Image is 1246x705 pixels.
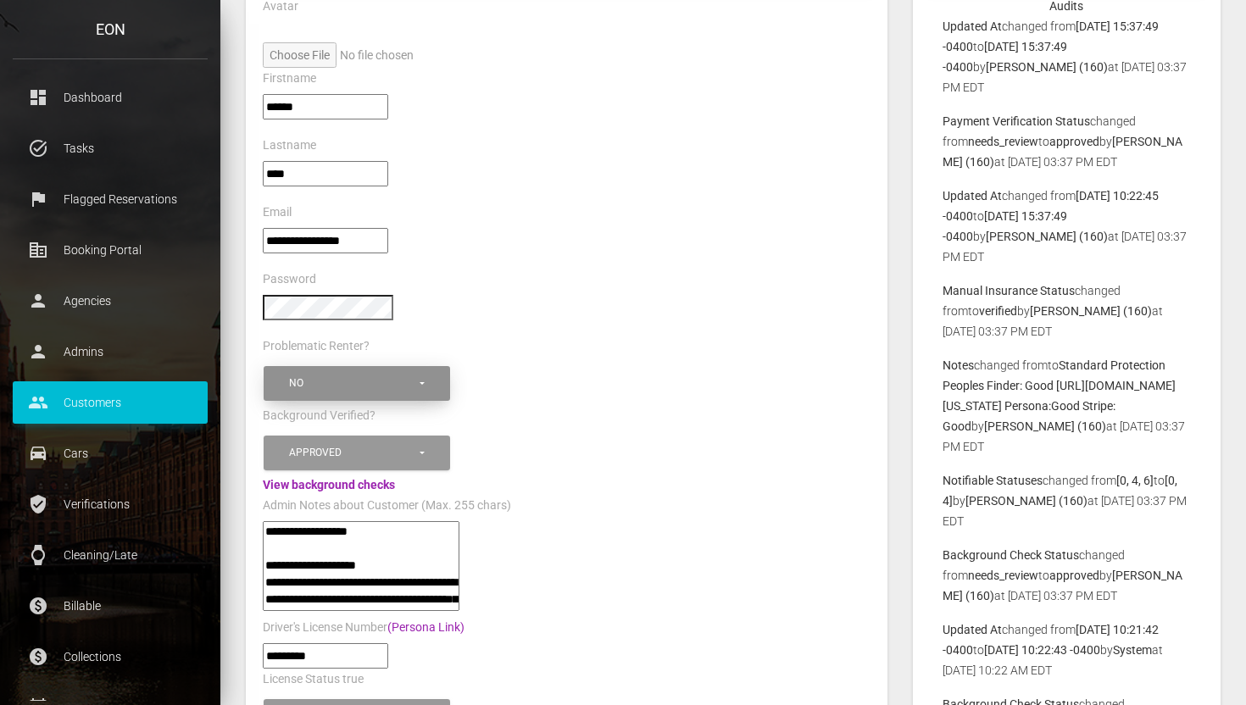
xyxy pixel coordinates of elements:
[25,339,195,364] p: Admins
[264,436,450,470] button: Approved
[13,280,208,322] a: person Agencies
[943,111,1191,172] p: changed from to by at [DATE] 03:37 PM EDT
[13,178,208,220] a: flag Flagged Reservations
[13,330,208,373] a: person Admins
[1049,135,1099,148] b: approved
[986,230,1108,243] b: [PERSON_NAME] (160)
[263,478,395,491] a: View background checks
[943,355,1191,457] p: changed from to by at [DATE] 03:37 PM EDT
[13,636,208,678] a: paid Collections
[25,593,195,619] p: Billable
[263,671,364,688] label: License Status true
[986,60,1108,74] b: [PERSON_NAME] (160)
[263,338,370,355] label: Problematic Renter?
[943,280,1191,341] p: changed from to by at [DATE] 03:37 PM EDT
[943,474,1043,487] b: Notifiable Statuses
[263,70,316,87] label: Firstname
[387,620,464,634] a: (Persona Link)
[13,127,208,169] a: task_alt Tasks
[13,229,208,271] a: corporate_fare Booking Portal
[25,491,195,517] p: Verifications
[943,619,1191,680] p: changed from to by at [DATE] 10:22 AM EDT
[13,483,208,525] a: verified_user Verifications
[943,284,1075,297] b: Manual Insurance Status
[943,358,974,372] b: Notes
[943,114,1090,128] b: Payment Verification Status
[13,432,208,475] a: drive_eta Cars
[943,358,1176,433] b: Standard Protection Peoples Finder: Good [URL][DOMAIN_NAME][US_STATE] Persona:Good Stripe: Good
[263,619,464,636] label: Driver's License Number
[968,135,1038,148] b: needs_review
[1113,643,1152,657] b: System
[25,85,195,110] p: Dashboard
[943,545,1191,606] p: changed from to by at [DATE] 03:37 PM EDT
[289,446,417,460] div: Approved
[13,534,208,576] a: watch Cleaning/Late
[943,16,1191,97] p: changed from to by at [DATE] 03:37 PM EDT
[25,136,195,161] p: Tasks
[968,569,1038,582] b: needs_review
[943,548,1079,562] b: Background Check Status
[289,376,417,391] div: No
[263,271,316,288] label: Password
[263,497,511,514] label: Admin Notes about Customer (Max. 255 chars)
[13,381,208,424] a: people Customers
[25,542,195,568] p: Cleaning/Late
[1116,474,1154,487] b: [0, 4, 6]
[943,209,1067,243] b: [DATE] 15:37:49 -0400
[1030,304,1152,318] b: [PERSON_NAME] (160)
[25,237,195,263] p: Booking Portal
[263,204,292,221] label: Email
[25,288,195,314] p: Agencies
[13,585,208,627] a: paid Billable
[965,494,1087,508] b: [PERSON_NAME] (160)
[984,643,1100,657] b: [DATE] 10:22:43 -0400
[943,40,1067,74] b: [DATE] 15:37:49 -0400
[25,644,195,669] p: Collections
[1049,569,1099,582] b: approved
[264,366,450,401] button: No
[943,189,1002,203] b: Updated At
[943,623,1002,636] b: Updated At
[943,186,1191,267] p: changed from to by at [DATE] 03:37 PM EDT
[25,441,195,466] p: Cars
[25,390,195,415] p: Customers
[943,470,1191,531] p: changed from to by at [DATE] 03:37 PM EDT
[13,76,208,119] a: dashboard Dashboard
[979,304,1017,318] b: verified
[263,137,316,154] label: Lastname
[984,419,1106,433] b: [PERSON_NAME] (160)
[25,186,195,212] p: Flagged Reservations
[943,19,1002,33] b: Updated At
[263,408,375,425] label: Background Verified?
